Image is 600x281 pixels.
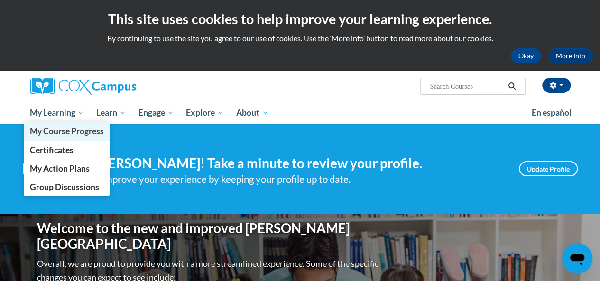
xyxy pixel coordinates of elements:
p: By continuing to use the site you agree to our use of cookies. Use the ‘More info’ button to read... [7,33,593,44]
a: Update Profile [519,161,578,176]
iframe: Button to launch messaging window [562,243,592,273]
span: My Learning [29,107,84,118]
button: Okay [511,48,541,63]
div: Main menu [23,102,578,124]
button: Account Settings [542,78,571,93]
span: Group Discussions [29,182,99,192]
span: Explore [186,107,224,118]
span: My Action Plans [29,163,89,173]
img: Cox Campus [30,78,136,95]
span: En español [532,108,572,118]
div: Help improve your experience by keeping your profile up to date. [80,172,505,187]
a: Explore [180,102,230,124]
a: Engage [132,102,180,124]
img: Profile Image [23,147,65,190]
h2: This site uses cookies to help improve your learning experience. [7,9,593,28]
h4: Hi [PERSON_NAME]! Take a minute to review your profile. [80,155,505,172]
input: Search Courses [429,81,505,92]
a: Group Discussions [24,178,110,196]
a: My Course Progress [24,122,110,140]
a: Learn [90,102,132,124]
span: Certificates [29,145,73,155]
span: Engage [138,107,174,118]
a: My Action Plans [24,159,110,178]
a: About [230,102,275,124]
a: My Learning [24,102,91,124]
h1: Welcome to the new and improved [PERSON_NAME][GEOGRAPHIC_DATA] [37,220,381,252]
a: Cox Campus [30,78,201,95]
span: My Course Progress [29,126,103,136]
span: Learn [96,107,126,118]
button: Search [505,81,519,92]
a: Certificates [24,141,110,159]
a: More Info [548,48,593,63]
span: About [236,107,268,118]
a: En español [526,103,578,123]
